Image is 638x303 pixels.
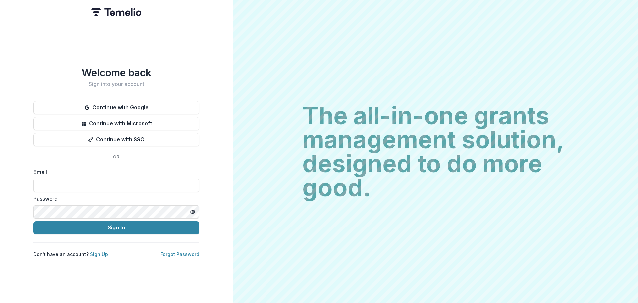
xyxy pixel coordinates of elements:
a: Forgot Password [160,251,199,257]
button: Continue with Google [33,101,199,114]
label: Email [33,168,195,176]
p: Don't have an account? [33,251,108,258]
a: Sign Up [90,251,108,257]
label: Password [33,195,195,203]
h1: Welcome back [33,67,199,78]
button: Continue with Microsoft [33,117,199,130]
button: Sign In [33,221,199,234]
button: Continue with SSO [33,133,199,146]
img: Temelio [91,8,141,16]
h2: Sign into your account [33,81,199,87]
button: Toggle password visibility [187,207,198,217]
